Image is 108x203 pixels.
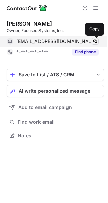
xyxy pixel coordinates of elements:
[7,117,104,127] button: Find work email
[7,101,104,113] button: Add to email campaign
[18,119,101,125] span: Find work email
[19,72,92,77] div: Save to List / ATS / CRM
[19,88,90,94] span: AI write personalized message
[7,131,104,140] button: Notes
[7,85,104,97] button: AI write personalized message
[7,20,52,27] div: [PERSON_NAME]
[18,133,101,139] span: Notes
[72,49,99,55] button: Reveal Button
[18,105,72,110] span: Add to email campaign
[7,4,47,12] img: ContactOut v5.3.10
[16,38,93,44] span: [EMAIL_ADDRESS][DOMAIN_NAME]
[7,69,104,81] button: save-profile-one-click
[7,28,104,34] div: Owner, Focused Systems, Inc.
